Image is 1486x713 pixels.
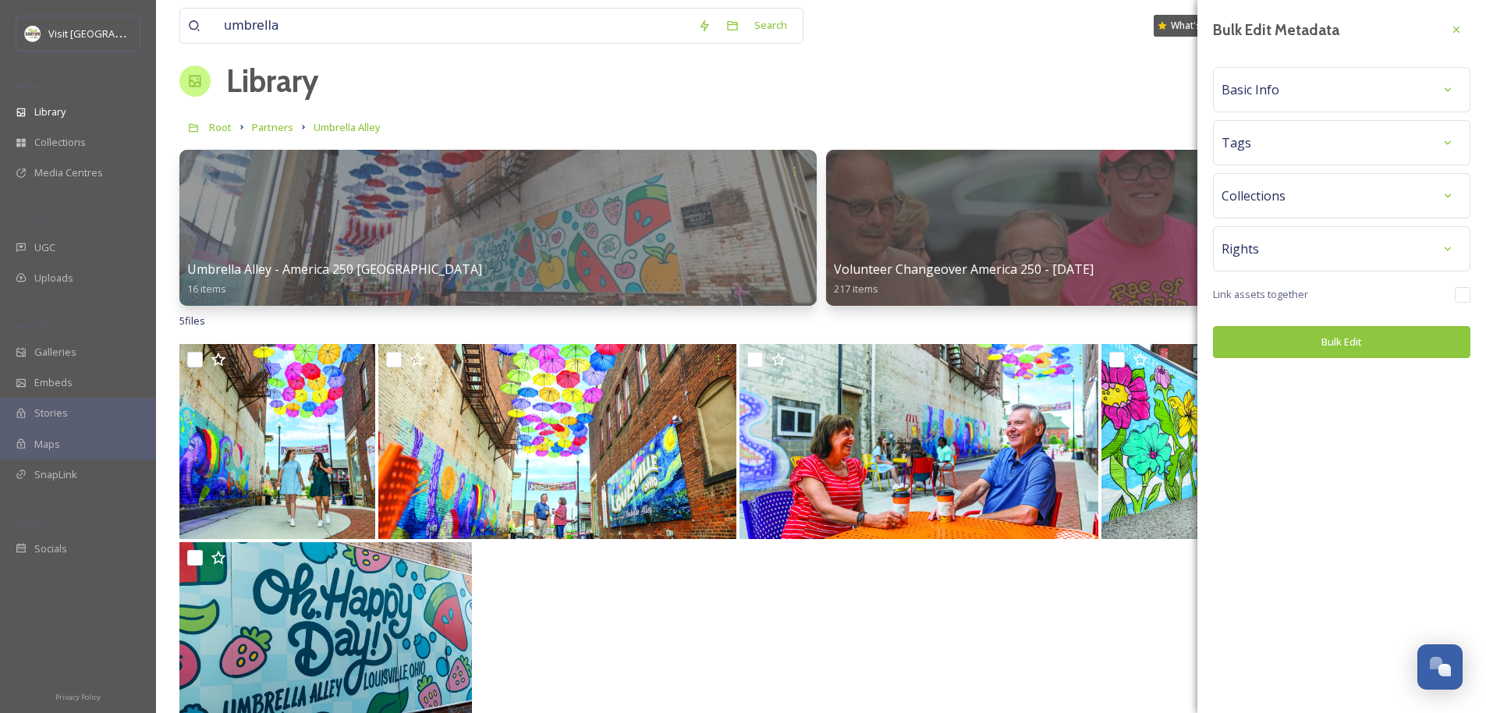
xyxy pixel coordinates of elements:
[314,120,381,134] span: Umbrella Alley
[34,105,66,119] span: Library
[834,261,1094,278] span: Volunteer Changeover America 250 - [DATE]
[216,9,690,43] input: Search your library
[34,345,76,360] span: Galleries
[34,467,77,482] span: SnapLink
[378,344,736,539] img: Umbrella Alley Couple.jpg
[747,10,795,41] div: Search
[179,344,375,539] img: Umbrella Alley Couple Walking.jpg
[34,406,68,420] span: Stories
[1417,644,1463,690] button: Open Chat
[34,437,60,452] span: Maps
[314,118,381,137] a: Umbrella Alley
[48,26,169,41] span: Visit [GEOGRAPHIC_DATA]
[1213,326,1470,358] button: Bulk Edit
[34,240,55,255] span: UGC
[739,344,1098,539] img: Umbrella Alley Couple Enjoying Coffee.jpg
[1222,239,1259,258] span: Rights
[834,262,1094,296] a: Volunteer Changeover America 250 - [DATE]217 items
[1222,133,1251,152] span: Tags
[16,321,51,332] span: WIDGETS
[1213,287,1308,302] span: Link assets together
[34,135,86,150] span: Collections
[16,80,43,92] span: MEDIA
[209,120,232,134] span: Root
[34,541,67,556] span: Socials
[34,165,103,180] span: Media Centres
[34,271,73,286] span: Uploads
[16,517,47,529] span: SOCIALS
[252,118,293,137] a: Partners
[1222,80,1279,99] span: Basic Info
[179,314,205,328] span: 5 file s
[209,118,232,137] a: Root
[187,261,482,278] span: Umbrella Alley - America 250 [GEOGRAPHIC_DATA]
[34,375,73,390] span: Embeds
[25,26,41,41] img: download.jpeg
[1154,15,1232,37] a: What's New
[55,692,101,702] span: Privacy Policy
[252,120,293,134] span: Partners
[187,282,226,296] span: 16 items
[187,262,482,296] a: Umbrella Alley - America 250 [GEOGRAPHIC_DATA]16 items
[834,282,878,296] span: 217 items
[1222,186,1286,205] span: Collections
[16,216,49,228] span: COLLECT
[226,58,318,105] a: Library
[55,686,101,705] a: Privacy Policy
[1213,19,1339,41] h3: Bulk Edit Metadata
[1101,344,1459,539] img: Umbrella Alley Couple Walking (1).jpg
